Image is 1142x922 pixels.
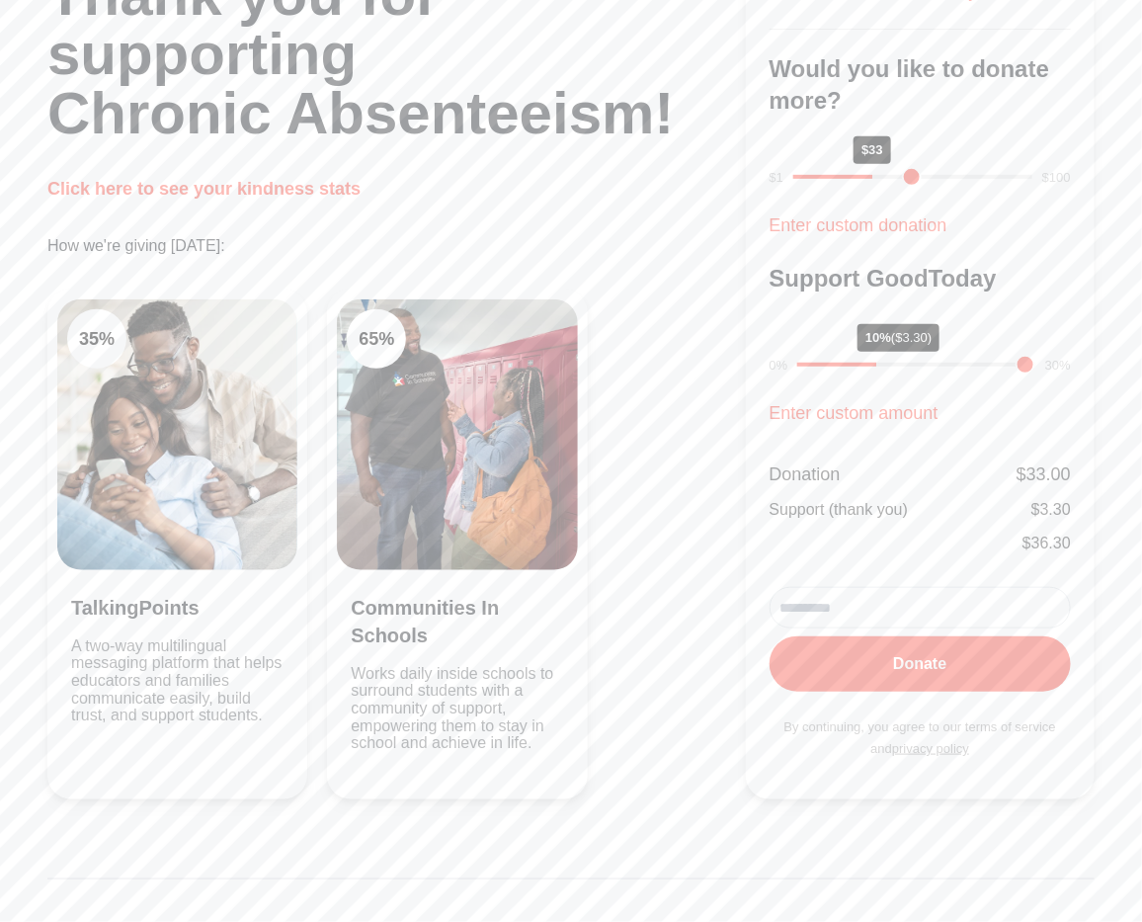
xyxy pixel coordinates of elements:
[854,136,891,164] div: $33
[770,168,783,188] div: $1
[1031,535,1071,551] span: 36.30
[770,215,947,235] a: Enter custom donation
[770,636,1071,692] button: Donate
[770,716,1071,760] p: By continuing, you agree to our terms of service and
[47,179,361,199] a: Click here to see your kindness stats
[347,309,406,369] div: 65 %
[892,741,969,756] a: privacy policy
[71,637,284,752] p: A two-way multilingual messaging platform that helps educators and families communicate easily, b...
[1022,532,1071,555] div: $
[1026,464,1071,484] span: 33.00
[71,594,284,622] h3: TalkingPoints
[770,403,938,423] a: Enter custom amount
[770,263,1071,294] h3: Support GoodToday
[1045,356,1071,376] div: 30%
[47,234,746,258] p: How we're giving [DATE]:
[770,498,909,522] div: Support (thank you)
[351,665,563,752] p: Works daily inside schools to surround students with a community of support, empowering them to s...
[1040,501,1071,518] span: 3.30
[351,594,563,649] h3: Communities In Schools
[57,299,297,570] img: Clean Air Task Force
[67,309,126,369] div: 35 %
[1031,498,1071,522] div: $
[337,299,577,570] img: Clean Cooking Alliance
[891,330,932,345] span: ($3.30)
[1042,168,1071,188] div: $100
[770,356,788,376] div: 0%
[770,53,1071,117] h3: Would you like to donate more?
[770,461,841,488] div: Donation
[1017,461,1071,488] div: $
[857,324,939,352] div: 10%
